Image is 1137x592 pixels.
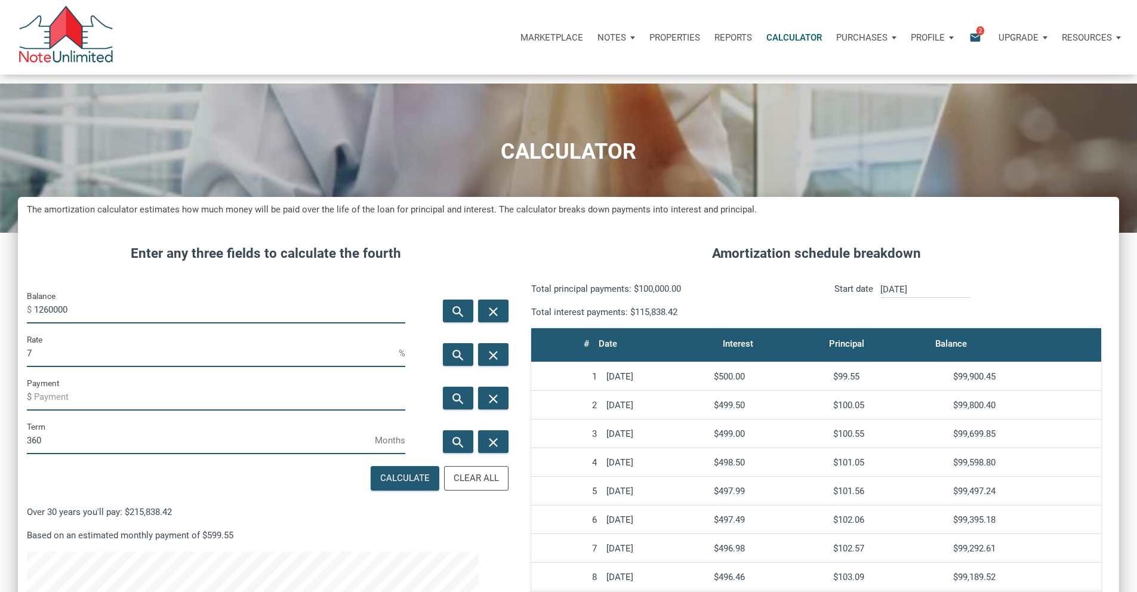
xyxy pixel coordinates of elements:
p: Notes [597,32,626,43]
label: Payment [27,376,59,390]
button: Profile [904,20,961,55]
div: $497.49 [714,514,824,525]
span: 2 [976,26,984,35]
div: 6 [536,514,597,525]
button: close [478,343,509,366]
div: 8 [536,572,597,582]
h1: CALCULATOR [9,140,1128,164]
div: Date [599,335,617,352]
div: Calculate [380,471,430,485]
p: Start date [834,282,873,319]
label: Rate [27,332,42,347]
div: 5 [536,486,597,497]
p: Purchases [836,32,888,43]
button: Clear All [444,466,509,491]
i: email [968,30,982,44]
i: search [451,391,465,406]
div: 7 [536,543,597,554]
i: search [451,347,465,362]
div: $496.98 [714,543,824,554]
button: Upgrade [991,20,1055,55]
i: close [486,434,501,449]
h4: Enter any three fields to calculate the fourth [27,243,504,264]
div: $99,598.80 [953,457,1096,468]
p: Calculator [766,32,822,43]
div: Clear All [454,471,499,485]
p: Resources [1062,32,1112,43]
button: close [478,300,509,322]
div: Balance [935,335,967,352]
input: Balance [34,297,405,323]
button: Calculate [371,466,439,491]
p: Based on an estimated monthly payment of $599.55 [27,528,504,542]
div: $496.46 [714,572,824,582]
span: $ [27,387,34,406]
button: search [443,300,473,322]
div: $99,395.18 [953,514,1096,525]
div: [DATE] [606,457,704,468]
div: Interest [723,335,753,352]
p: Marketplace [520,32,583,43]
a: Properties [642,20,707,55]
div: 1 [536,371,597,382]
div: $99,800.40 [953,400,1096,411]
h4: Amortization schedule breakdown [522,243,1110,264]
a: Calculator [759,20,829,55]
img: NoteUnlimited [18,6,114,69]
div: $499.00 [714,428,824,439]
div: [DATE] [606,400,704,411]
label: Balance [27,289,56,303]
div: 4 [536,457,597,468]
label: Term [27,420,45,434]
div: $99,900.45 [953,371,1096,382]
div: $499.50 [714,400,824,411]
button: close [478,430,509,453]
div: $100.55 [833,428,943,439]
button: Notes [590,20,642,55]
div: [DATE] [606,371,704,382]
button: close [478,387,509,409]
button: Marketplace [513,20,590,55]
button: search [443,387,473,409]
p: Profile [911,32,945,43]
button: search [443,430,473,453]
span: $ [27,300,34,319]
div: $99,189.52 [953,572,1096,582]
div: $102.06 [833,514,943,525]
div: 3 [536,428,597,439]
div: $497.99 [714,486,824,497]
div: 2 [536,400,597,411]
div: $100.05 [833,400,943,411]
button: Resources [1055,20,1128,55]
h5: The amortization calculator estimates how much money will be paid over the life of the loan for p... [27,203,1110,217]
div: [DATE] [606,572,704,582]
span: Months [375,431,405,450]
div: $500.00 [714,371,824,382]
div: [DATE] [606,514,704,525]
div: [DATE] [606,543,704,554]
div: $99,699.85 [953,428,1096,439]
div: $103.09 [833,572,943,582]
i: close [486,391,501,406]
input: Term [27,427,375,454]
input: Rate [27,340,399,367]
div: $99.55 [833,371,943,382]
button: Reports [707,20,759,55]
span: % [399,344,405,363]
div: [DATE] [606,486,704,497]
div: [DATE] [606,428,704,439]
div: $101.56 [833,486,943,497]
i: search [451,304,465,319]
button: Purchases [829,20,904,55]
div: $101.05 [833,457,943,468]
button: search [443,343,473,366]
i: close [486,304,501,319]
div: Principal [829,335,864,352]
p: Total interest payments: $115,838.42 [531,305,807,319]
button: email2 [960,20,991,55]
input: Payment [34,384,405,411]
